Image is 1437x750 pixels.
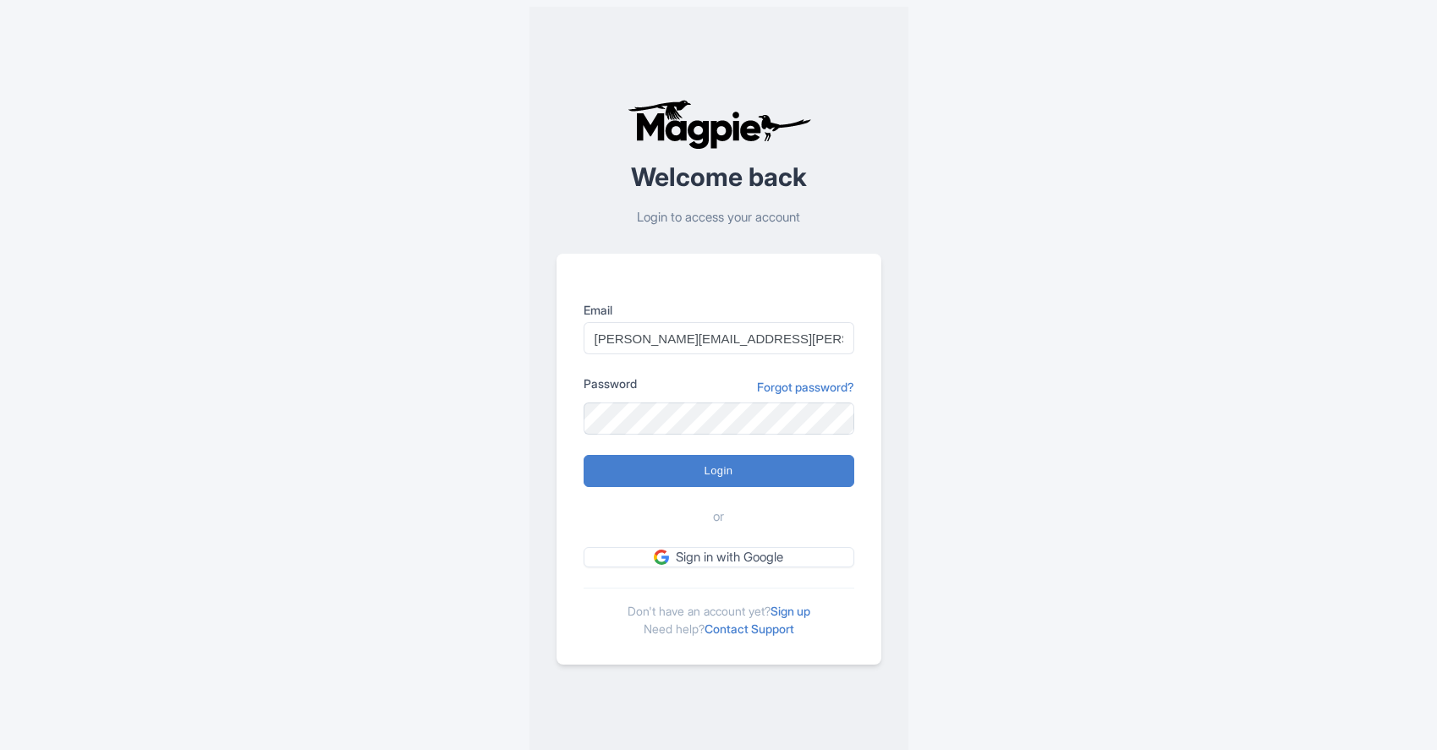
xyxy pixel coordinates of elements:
[654,550,669,565] img: google.svg
[757,378,854,396] a: Forgot password?
[584,322,854,354] input: you@example.com
[557,163,881,191] h2: Welcome back
[623,99,814,150] img: logo-ab69f6fb50320c5b225c76a69d11143b.png
[713,507,724,527] span: or
[584,588,854,638] div: Don't have an account yet? Need help?
[584,301,854,319] label: Email
[584,375,637,392] label: Password
[584,455,854,487] input: Login
[557,208,881,227] p: Login to access your account
[584,547,854,568] a: Sign in with Google
[705,621,794,636] a: Contact Support
[771,604,810,618] a: Sign up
